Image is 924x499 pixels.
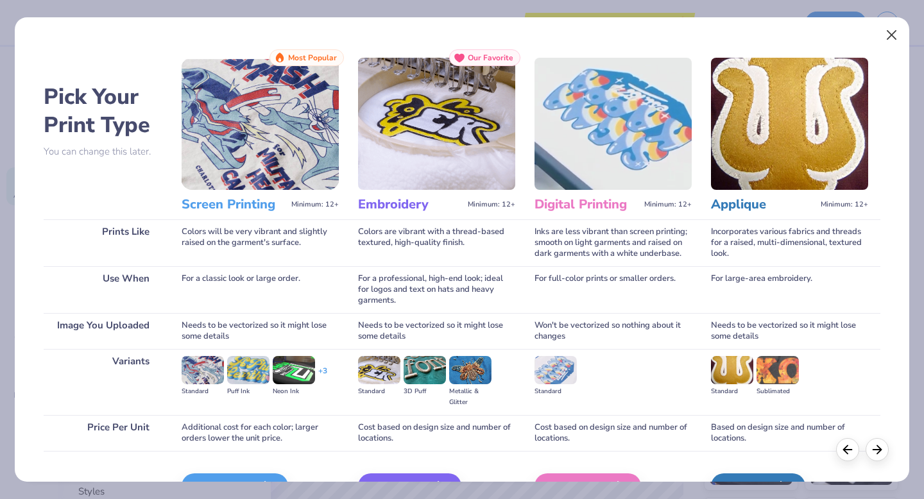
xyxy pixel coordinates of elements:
div: Needs to be vectorized so it might lose some details [358,313,515,349]
img: Screen Printing [182,58,339,190]
div: Colors are vibrant with a thread-based textured, high-quality finish. [358,219,515,266]
div: For large-area embroidery. [711,266,868,313]
img: Metallic & Glitter [449,356,492,384]
div: Metallic & Glitter [449,386,492,408]
img: Standard [711,356,753,384]
div: Neon Ink [273,386,315,397]
div: For full-color prints or smaller orders. [535,266,692,313]
img: Sublimated [757,356,799,384]
div: Standard [182,386,224,397]
div: Applique [711,473,805,499]
img: 3D Puff [404,356,446,384]
img: Embroidery [358,58,515,190]
div: Won't be vectorized so nothing about it changes [535,313,692,349]
div: Screen Print [182,473,288,499]
div: 3D Puff [404,386,446,397]
div: Variants [44,349,162,415]
span: Minimum: 12+ [821,200,868,209]
span: Our Favorite [468,53,513,62]
img: Standard [182,356,224,384]
div: Based on design size and number of locations. [711,415,868,451]
div: Cost based on design size and number of locations. [535,415,692,451]
div: + 3 [318,366,327,387]
div: Needs to be vectorized so it might lose some details [711,313,868,349]
div: Embroidery [358,473,461,499]
div: Colors will be very vibrant and slightly raised on the garment's surface. [182,219,339,266]
h2: Pick Your Print Type [44,83,162,139]
img: Standard [535,356,577,384]
span: Most Popular [288,53,337,62]
div: Needs to be vectorized so it might lose some details [182,313,339,349]
img: Applique [711,58,868,190]
div: Inks are less vibrant than screen printing; smooth on light garments and raised on dark garments ... [535,219,692,266]
div: Puff Ink [227,386,269,397]
h3: Applique [711,196,816,213]
h3: Digital Printing [535,196,639,213]
div: Incorporates various fabrics and threads for a raised, multi-dimensional, textured look. [711,219,868,266]
h3: Embroidery [358,196,463,213]
div: Standard [358,386,400,397]
div: Digital Print [535,473,641,499]
img: Digital Printing [535,58,692,190]
div: Standard [535,386,577,397]
div: Cost based on design size and number of locations. [358,415,515,451]
div: Additional cost for each color; larger orders lower the unit price. [182,415,339,451]
span: Minimum: 12+ [644,200,692,209]
img: Puff Ink [227,356,269,384]
div: Image You Uploaded [44,313,162,349]
div: Use When [44,266,162,313]
img: Standard [358,356,400,384]
div: Prints Like [44,219,162,266]
div: For a classic look or large order. [182,266,339,313]
div: Sublimated [757,386,799,397]
div: Standard [711,386,753,397]
span: Minimum: 12+ [468,200,515,209]
div: For a professional, high-end look; ideal for logos and text on hats and heavy garments. [358,266,515,313]
div: Price Per Unit [44,415,162,451]
img: Neon Ink [273,356,315,384]
p: You can change this later. [44,146,162,157]
h3: Screen Printing [182,196,286,213]
span: Minimum: 12+ [291,200,339,209]
button: Close [880,23,904,47]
